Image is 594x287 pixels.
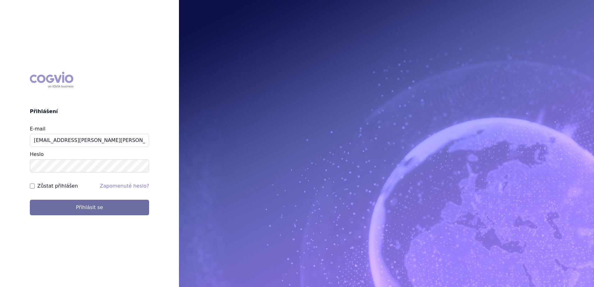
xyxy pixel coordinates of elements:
[37,182,78,190] label: Zůstat přihlášen
[30,72,73,88] div: COGVIO
[30,151,43,157] label: Heslo
[30,126,45,132] label: E-mail
[30,200,149,215] button: Přihlásit se
[100,183,149,189] a: Zapomenuté heslo?
[30,108,149,115] h2: Přihlášení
